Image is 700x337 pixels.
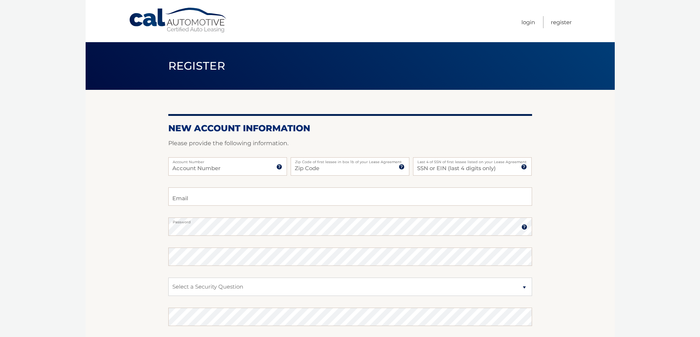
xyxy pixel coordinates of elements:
a: Login [521,16,535,28]
span: Register [168,59,226,73]
img: tooltip.svg [521,164,527,170]
label: Last 4 of SSN of first lessee listed on your Lease Agreement [413,157,532,163]
h2: New Account Information [168,123,532,134]
input: Account Number [168,157,287,176]
img: tooltip.svg [276,164,282,170]
input: Zip Code [291,157,409,176]
label: Password [168,217,532,223]
label: Account Number [168,157,287,163]
p: Please provide the following information. [168,138,532,149]
label: Zip Code of first lessee in box 1b of your Lease Agreement [291,157,409,163]
img: tooltip.svg [521,224,527,230]
img: tooltip.svg [399,164,405,170]
a: Cal Automotive [129,7,228,33]
input: Email [168,187,532,206]
input: SSN or EIN (last 4 digits only) [413,157,532,176]
a: Register [551,16,572,28]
